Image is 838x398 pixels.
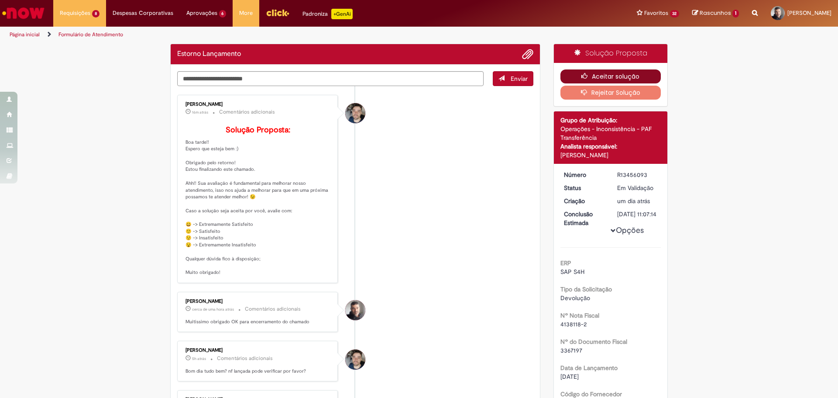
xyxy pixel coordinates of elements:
dt: Status [557,183,611,192]
span: 8 [92,10,100,17]
span: um dia atrás [617,197,650,205]
span: Despesas Corporativas [113,9,173,17]
b: ERP [560,259,571,267]
small: Comentários adicionais [245,305,301,313]
div: Jose Orlando De Oliveira Andrade [345,300,365,320]
span: Enviar [511,75,528,83]
div: Solução Proposta [554,44,668,63]
div: Em Validação [617,183,658,192]
b: Data de Lançamento [560,364,618,372]
span: 16m atrás [192,110,208,115]
small: Comentários adicionais [219,108,275,116]
time: 29/08/2025 09:09:18 [192,356,206,361]
b: Nº Nota Fiscal [560,311,599,319]
span: [DATE] [560,373,579,381]
b: Solução Proposta: [226,125,290,135]
span: 5h atrás [192,356,206,361]
a: Página inicial [10,31,40,38]
p: Muitissimo obrigado OK para encerramento do chamado [185,318,331,325]
span: Aprovações [186,9,217,17]
ul: Trilhas de página [7,27,552,43]
p: Boa tarde!! Espero que esteja bem :) Obrigado pelo retorno! Estou finalizando este chamado. Ahh!!... [185,126,331,276]
time: 29/08/2025 14:08:29 [192,110,208,115]
span: More [239,9,253,17]
div: Padroniza [302,9,353,19]
p: +GenAi [331,9,353,19]
div: [PERSON_NAME] [560,151,661,159]
b: Nº do Documento Fiscal [560,338,627,346]
a: Rascunhos [692,9,739,17]
span: 3367197 [560,346,582,354]
div: R13456093 [617,170,658,179]
b: Código do Fornecedor [560,390,622,398]
dt: Criação [557,197,611,205]
textarea: Digite sua mensagem aqui... [177,71,484,86]
span: 4138118-2 [560,320,587,328]
span: Requisições [60,9,90,17]
time: 29/08/2025 13:22:21 [192,307,234,312]
dt: Conclusão Estimada [557,210,611,227]
div: [PERSON_NAME] [185,102,331,107]
h2: Estorno Lançamento Histórico de tíquete [177,50,241,58]
div: [PERSON_NAME] [185,299,331,304]
div: [DATE] 11:07:14 [617,210,658,218]
p: Bom dia tudo bem? nf lançada pode verificar por favor? [185,368,331,375]
span: 32 [670,10,680,17]
img: click_logo_yellow_360x200.png [266,6,289,19]
span: [PERSON_NAME] [787,9,831,17]
div: Guilherme Luiz Taveiros Adao [345,103,365,123]
span: cerca de uma hora atrás [192,307,234,312]
button: Enviar [493,71,533,86]
dt: Número [557,170,611,179]
button: Rejeitar Solução [560,86,661,100]
button: Adicionar anexos [522,48,533,60]
span: 6 [219,10,227,17]
span: SAP S4H [560,268,584,276]
a: Formulário de Atendimento [58,31,123,38]
div: Grupo de Atribuição: [560,116,661,125]
div: Guilherme Luiz Taveiros Adao [345,350,365,370]
span: 1 [732,10,739,17]
small: Comentários adicionais [217,355,273,362]
img: ServiceNow [1,4,46,22]
div: Operações - Inconsistência - PAF Transferência [560,125,661,142]
div: Analista responsável: [560,142,661,151]
div: 28/08/2025 09:18:10 [617,197,658,205]
span: Favoritos [644,9,668,17]
span: Rascunhos [700,9,731,17]
span: Devolução [560,294,590,302]
div: [PERSON_NAME] [185,348,331,353]
b: Tipo da Solicitação [560,285,612,293]
button: Aceitar solução [560,69,661,83]
time: 28/08/2025 09:18:10 [617,197,650,205]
